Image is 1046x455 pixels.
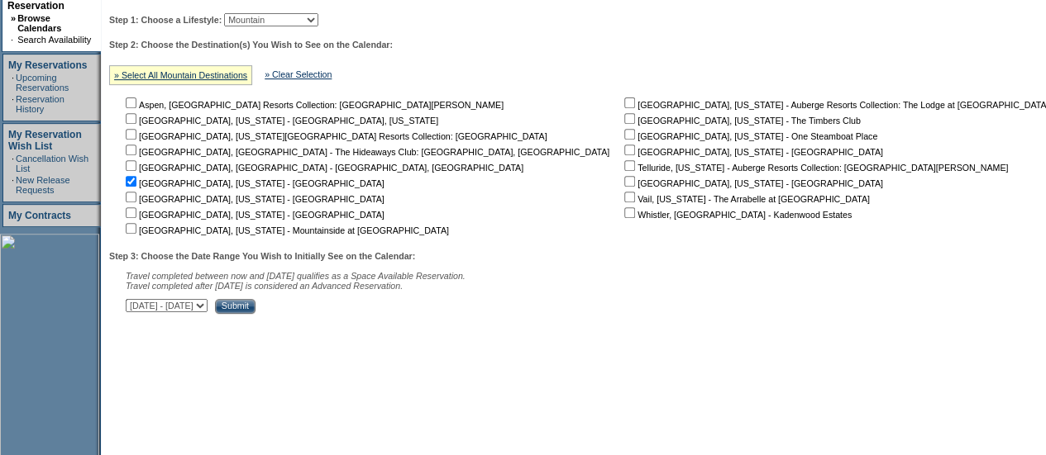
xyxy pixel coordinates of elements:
[17,35,91,45] a: Search Availability
[122,178,384,188] nobr: [GEOGRAPHIC_DATA], [US_STATE] - [GEOGRAPHIC_DATA]
[621,163,1008,173] nobr: Telluride, [US_STATE] - Auberge Resorts Collection: [GEOGRAPHIC_DATA][PERSON_NAME]
[8,210,71,221] a: My Contracts
[12,175,14,195] td: ·
[17,13,61,33] a: Browse Calendars
[122,131,547,141] nobr: [GEOGRAPHIC_DATA], [US_STATE][GEOGRAPHIC_DATA] Resorts Collection: [GEOGRAPHIC_DATA]
[12,94,14,114] td: ·
[16,175,69,195] a: New Release Requests
[109,15,222,25] b: Step 1: Choose a Lifestyle:
[11,35,16,45] td: ·
[122,194,384,204] nobr: [GEOGRAPHIC_DATA], [US_STATE] - [GEOGRAPHIC_DATA]
[122,116,438,126] nobr: [GEOGRAPHIC_DATA], [US_STATE] - [GEOGRAPHIC_DATA], [US_STATE]
[621,178,883,188] nobr: [GEOGRAPHIC_DATA], [US_STATE] - [GEOGRAPHIC_DATA]
[109,40,393,50] b: Step 2: Choose the Destination(s) You Wish to See on the Calendar:
[122,210,384,220] nobr: [GEOGRAPHIC_DATA], [US_STATE] - [GEOGRAPHIC_DATA]
[621,131,877,141] nobr: [GEOGRAPHIC_DATA], [US_STATE] - One Steamboat Place
[621,116,861,126] nobr: [GEOGRAPHIC_DATA], [US_STATE] - The Timbers Club
[12,73,14,92] td: ·
[621,194,870,204] nobr: Vail, [US_STATE] - The Arrabelle at [GEOGRAPHIC_DATA]
[621,210,852,220] nobr: Whistler, [GEOGRAPHIC_DATA] - Kadenwood Estates
[126,281,403,291] nobr: Travel completed after [DATE] is considered an Advanced Reservation.
[109,251,415,261] b: Step 3: Choose the Date Range You Wish to Initially See on the Calendar:
[265,69,332,79] a: » Clear Selection
[8,59,87,71] a: My Reservations
[8,129,82,152] a: My Reservation Wish List
[215,299,256,314] input: Submit
[114,70,247,80] a: » Select All Mountain Destinations
[122,147,609,157] nobr: [GEOGRAPHIC_DATA], [GEOGRAPHIC_DATA] - The Hideaways Club: [GEOGRAPHIC_DATA], [GEOGRAPHIC_DATA]
[11,13,16,23] b: »
[16,73,69,92] a: Upcoming Reservations
[122,225,449,235] nobr: [GEOGRAPHIC_DATA], [US_STATE] - Mountainside at [GEOGRAPHIC_DATA]
[621,147,883,157] nobr: [GEOGRAPHIC_DATA], [US_STATE] - [GEOGRAPHIC_DATA]
[122,100,504,110] nobr: Aspen, [GEOGRAPHIC_DATA] Resorts Collection: [GEOGRAPHIC_DATA][PERSON_NAME]
[126,271,466,281] span: Travel completed between now and [DATE] qualifies as a Space Available Reservation.
[122,163,523,173] nobr: [GEOGRAPHIC_DATA], [GEOGRAPHIC_DATA] - [GEOGRAPHIC_DATA], [GEOGRAPHIC_DATA]
[16,94,64,114] a: Reservation History
[12,154,14,173] td: ·
[16,154,88,173] a: Cancellation Wish List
